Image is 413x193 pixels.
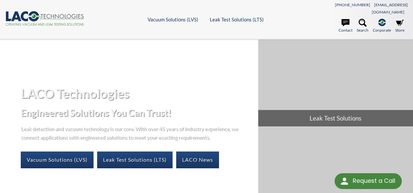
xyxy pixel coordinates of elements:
[335,2,370,7] a: [PHONE_NUMBER]
[210,16,264,22] a: Leak Test Solutions (LTS)
[395,19,404,33] a: Store
[353,173,395,188] div: Request a Call
[148,16,198,22] a: Vacuum Solutions (LVS)
[258,40,413,126] a: Leak Test Solutions
[258,110,413,126] span: Leak Test Solutions
[176,152,219,168] a: LACO News
[339,19,352,33] a: Contact
[97,152,173,168] a: Leak Test Solutions (LTS)
[357,19,369,33] a: Search
[339,176,350,186] img: round button
[372,2,408,14] a: [EMAIL_ADDRESS][DOMAIN_NAME]
[21,152,94,168] a: Vacuum Solutions (LVS)
[335,173,402,189] div: Request a Call
[21,85,253,101] h1: LACO Technologies
[373,27,391,33] span: Corporate
[21,124,241,141] p: Leak detection and vacuum technology is our core. With over 45 years of industry experience, we c...
[21,107,253,119] h2: Engineered Solutions You Can Trust!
